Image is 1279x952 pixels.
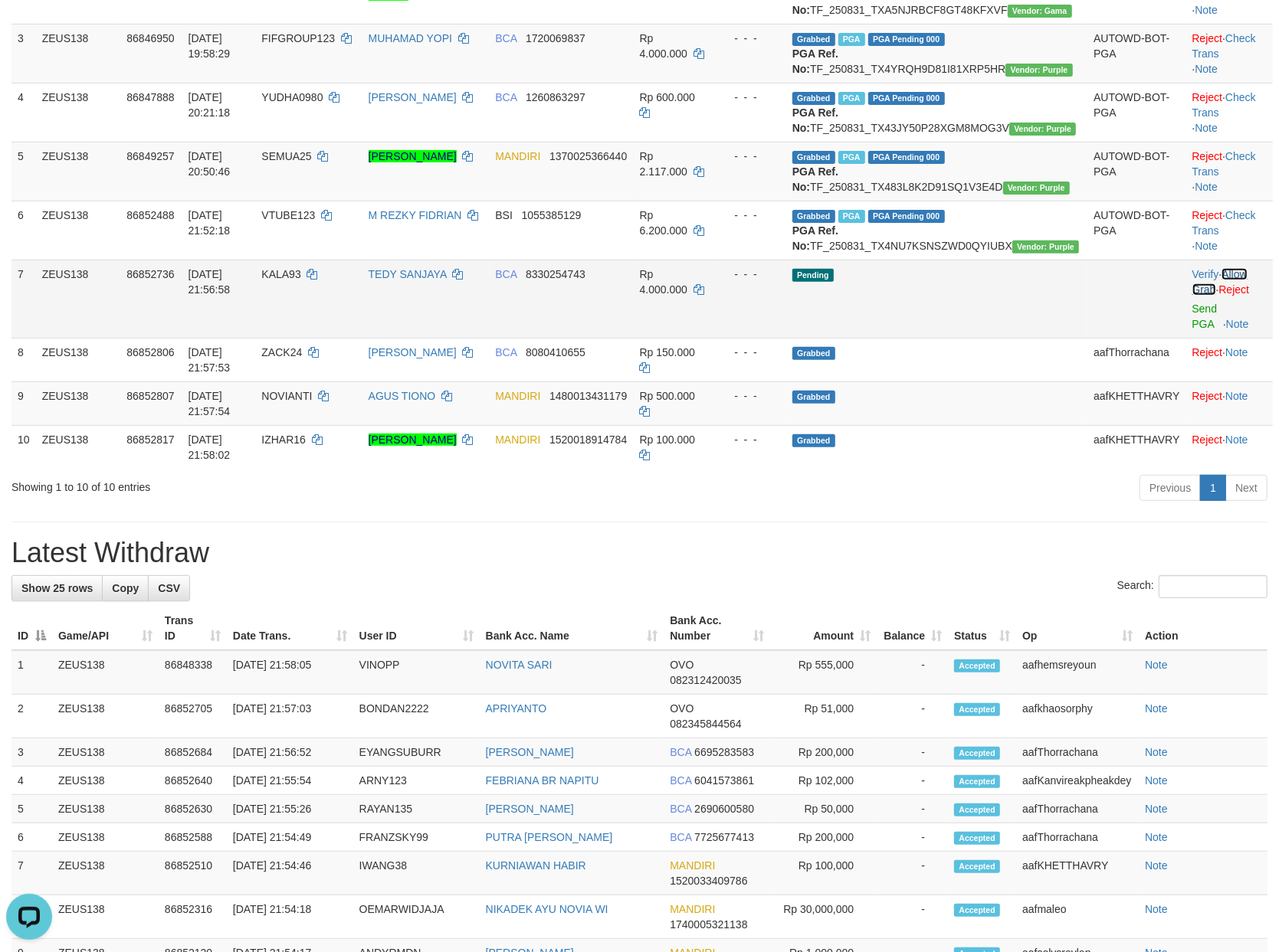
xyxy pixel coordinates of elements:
td: TF_250831_TX483L8K2D91SQ1V3E4D [786,142,1087,201]
span: BCA [495,268,517,280]
td: 10 [11,425,36,469]
span: Accepted [954,832,1000,845]
span: OVO [670,659,694,671]
a: [PERSON_NAME] [486,803,574,815]
td: - [877,795,948,823]
span: 86852806 [126,346,174,358]
span: BCA [670,774,691,787]
span: Marked by aafsolysreylen [838,210,865,223]
td: aafhemsreyoun [1016,650,1139,695]
span: KALA93 [261,268,300,280]
td: ZEUS138 [52,767,159,795]
span: Copy 1720069837 to clipboard [526,32,585,44]
td: [DATE] 21:54:49 [227,823,353,852]
span: Vendor URL: https://trx4.1velocity.biz [1012,240,1079,254]
td: [DATE] 21:58:05 [227,650,353,695]
td: ZEUS138 [52,695,159,738]
a: Note [1195,122,1218,134]
td: Rp 555,000 [770,650,877,695]
h1: Latest Withdraw [11,538,1268,568]
span: Copy 1520018914784 to clipboard [549,433,627,446]
td: · [1186,338,1273,381]
td: ZEUS138 [36,83,121,142]
td: - [877,852,948,895]
a: Note [1226,318,1249,330]
td: Rp 30,000,000 [770,895,877,939]
a: Check Trans [1192,209,1256,237]
td: ZEUS138 [36,201,121,260]
td: aafThorrachana [1016,795,1139,823]
a: Reject [1192,209,1223,221]
a: Note [1145,774,1168,787]
td: ZEUS138 [52,795,159,823]
span: [DATE] 20:21:18 [189,91,231,119]
a: [PERSON_NAME] [369,346,457,358]
span: Pending [792,269,834,282]
a: NOVITA SARI [486,659,553,671]
td: 6 [11,823,52,852]
td: 5 [11,795,52,823]
td: ZEUS138 [36,260,121,338]
th: Game/API: activate to sort column ascending [52,607,159,650]
td: · · [1186,142,1273,201]
td: OEMARWIDJAJA [353,895,480,939]
label: Search: [1117,575,1268,598]
td: ZEUS138 [52,823,159,852]
th: Bank Acc. Name: activate to sort column ascending [480,607,664,650]
span: MANDIRI [495,150,540,162]
span: Show 25 rows [21,582,93,594]
span: Accepted [954,904,1000,917]
a: M REZKY FIDRIAN [369,209,462,221]
span: Copy 6695283583 to clipboard [694,746,754,758]
a: Note [1225,390,1248,402]
th: Action [1139,607,1268,650]
a: APRIYANTO [486,702,547,715]
a: Reject [1192,32,1223,44]
td: ZEUS138 [36,142,121,201]
a: Note [1145,659,1168,671]
button: Open LiveChat chat widget [6,6,52,52]
span: Accepted [954,860,1000,873]
td: ZEUS138 [36,338,121,381]
a: Check Trans [1192,91,1256,119]
a: Reject [1192,433,1223,446]
div: - - - [722,149,780,164]
a: Note [1145,702,1168,715]
td: [DATE] 21:56:52 [227,738,353,767]
a: Note [1145,746,1168,758]
td: aafThorrachana [1016,823,1139,852]
span: [DATE] 20:50:46 [189,150,231,178]
a: Reject [1192,91,1223,103]
td: ZEUS138 [52,895,159,939]
td: EYANGSUBURR [353,738,480,767]
span: Rp 150.000 [640,346,695,358]
a: NIKADEK AYU NOVIA WI [486,903,608,915]
th: ID: activate to sort column descending [11,607,52,650]
span: MANDIRI [495,433,540,446]
span: [DATE] 21:52:18 [189,209,231,237]
td: TF_250831_TX4NU7KSNSZWD0QYIUBX [786,201,1087,260]
td: IWANG38 [353,852,480,895]
span: Grabbed [792,347,835,360]
span: YUDHA0980 [261,91,323,103]
span: PGA Pending [868,210,945,223]
td: aafkhaosorphy [1016,695,1139,738]
a: Note [1225,346,1248,358]
td: - [877,695,948,738]
td: [DATE] 21:57:03 [227,695,353,738]
a: CSV [148,575,190,601]
span: OVO [670,702,694,715]
span: Accepted [954,747,1000,760]
td: AUTOWD-BOT-PGA [1087,83,1186,142]
span: Vendor URL: https://trx4.1velocity.biz [1005,64,1072,77]
span: Vendor URL: https://trx4.1velocity.biz [1003,182,1070,195]
td: RAYAN135 [353,795,480,823]
td: VINOPP [353,650,480,695]
td: aafKHETTHAVRY [1016,852,1139,895]
div: - - - [722,345,780,360]
td: 5 [11,142,36,201]
td: ZEUS138 [52,738,159,767]
span: Copy 082345844564 to clipboard [670,718,741,730]
span: [DATE] 21:58:02 [189,433,231,461]
td: 7 [11,260,36,338]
